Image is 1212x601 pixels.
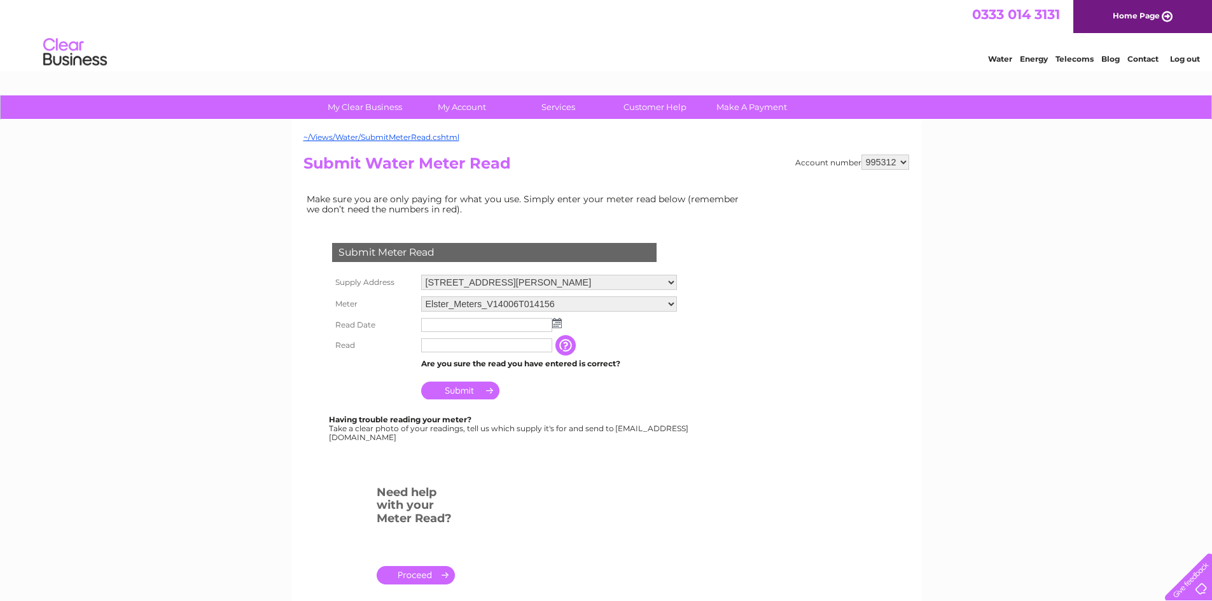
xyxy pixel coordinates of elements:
[1127,54,1159,64] a: Contact
[699,95,804,119] a: Make A Payment
[329,315,418,335] th: Read Date
[409,95,514,119] a: My Account
[306,7,907,62] div: Clear Business is a trading name of Verastar Limited (registered in [GEOGRAPHIC_DATA] No. 3667643...
[1170,54,1200,64] a: Log out
[303,191,749,218] td: Make sure you are only paying for what you use. Simply enter your meter read below (remember we d...
[312,95,417,119] a: My Clear Business
[329,293,418,315] th: Meter
[43,33,108,72] img: logo.png
[418,356,680,372] td: Are you sure the read you have entered is correct?
[303,132,459,142] a: ~/Views/Water/SubmitMeterRead.cshtml
[377,566,455,584] a: .
[1101,54,1120,64] a: Blog
[1055,54,1094,64] a: Telecoms
[329,272,418,293] th: Supply Address
[303,155,909,179] h2: Submit Water Meter Read
[329,415,690,441] div: Take a clear photo of your readings, tell us which supply it's for and send to [EMAIL_ADDRESS][DO...
[329,415,471,424] b: Having trouble reading your meter?
[555,335,578,356] input: Information
[1020,54,1048,64] a: Energy
[972,6,1060,22] a: 0333 014 3131
[377,483,455,532] h3: Need help with your Meter Read?
[988,54,1012,64] a: Water
[506,95,611,119] a: Services
[552,318,562,328] img: ...
[603,95,707,119] a: Customer Help
[421,382,499,399] input: Submit
[332,243,657,262] div: Submit Meter Read
[795,155,909,170] div: Account number
[329,335,418,356] th: Read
